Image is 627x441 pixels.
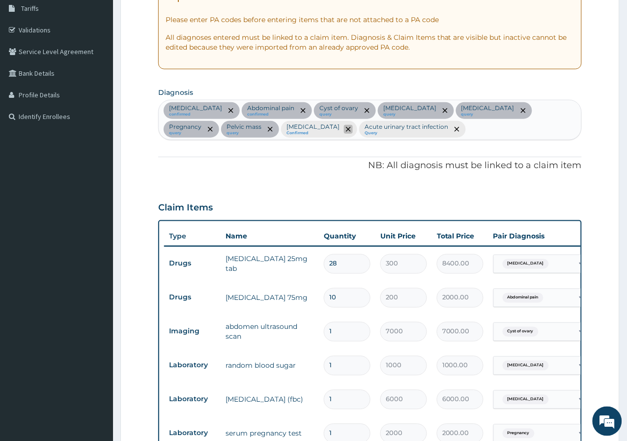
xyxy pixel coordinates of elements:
[169,112,222,117] small: confirmed
[247,112,294,117] small: confirmed
[227,131,261,136] small: query
[383,104,436,112] p: [MEDICAL_DATA]
[503,361,549,371] span: [MEDICAL_DATA]
[319,226,375,246] th: Quantity
[164,255,221,273] td: Drugs
[503,259,549,269] span: [MEDICAL_DATA]
[266,125,275,134] span: remove selection option
[286,123,340,131] p: [MEDICAL_DATA]
[158,203,213,213] h3: Claim Items
[169,104,222,112] p: [MEDICAL_DATA]
[206,125,215,134] span: remove selection option
[51,55,165,68] div: Chat with us now
[221,317,319,347] td: abdomen ultrasound scan
[5,268,187,303] textarea: Type your message and hit 'Enter'
[461,112,514,117] small: query
[441,106,450,115] span: remove selection option
[164,390,221,409] td: Laboratory
[503,395,549,405] span: [MEDICAL_DATA]
[166,15,574,25] p: Please enter PA codes before entering items that are not attached to a PA code
[344,125,353,134] span: remove selection option
[227,123,261,131] p: Pelvic mass
[158,159,582,172] p: NB: All diagnosis must be linked to a claim item
[57,124,136,223] span: We're online!
[363,106,371,115] span: remove selection option
[461,104,514,112] p: [MEDICAL_DATA]
[18,49,40,74] img: d_794563401_company_1708531726252_794563401
[319,112,358,117] small: query
[158,88,193,97] label: Diagnosis
[383,112,436,117] small: query
[221,356,319,376] td: random blood sugar
[503,429,535,439] span: Pregnancy
[247,104,294,112] p: Abdominal pain
[365,131,448,136] small: Query
[169,131,201,136] small: query
[221,288,319,308] td: [MEDICAL_DATA] 75mg
[319,104,358,112] p: Cyst of ovary
[488,226,597,246] th: Pair Diagnosis
[221,249,319,279] td: [MEDICAL_DATA] 25mg tab
[286,131,340,136] small: Confirmed
[375,226,432,246] th: Unit Price
[503,293,543,303] span: Abdominal pain
[365,123,448,131] p: Acute urinary tract infection
[164,289,221,307] td: Drugs
[166,32,574,52] p: All diagnoses entered must be linked to a claim item. Diagnosis & Claim Items that are visible bu...
[164,323,221,341] td: Imaging
[164,227,221,245] th: Type
[21,4,39,13] span: Tariffs
[299,106,308,115] span: remove selection option
[432,226,488,246] th: Total Price
[164,356,221,375] td: Laboratory
[227,106,235,115] span: remove selection option
[453,125,461,134] span: remove selection option
[169,123,201,131] p: Pregnancy
[221,390,319,410] td: [MEDICAL_DATA] (fbc)
[221,226,319,246] th: Name
[503,327,539,337] span: Cyst of ovary
[519,106,528,115] span: remove selection option
[161,5,185,29] div: Minimize live chat window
